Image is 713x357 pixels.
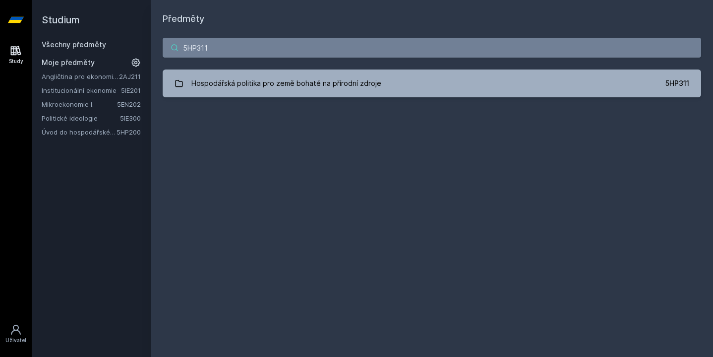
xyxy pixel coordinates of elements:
a: 5HP200 [117,128,141,136]
a: Hospodářská politika pro země bohaté na přírodní zdroje 5HP311 [163,70,701,97]
a: 5EN202 [117,100,141,108]
a: Uživatel [2,319,30,349]
a: Institucionální ekonomie [42,85,121,95]
a: Politické ideologie [42,113,120,123]
div: Study [9,58,23,65]
a: Study [2,40,30,70]
a: Angličtina pro ekonomická studia 1 (B2/C1) [42,71,119,81]
div: Hospodářská politika pro země bohaté na přírodní zdroje [191,73,381,93]
input: Název nebo ident předmětu… [163,38,701,58]
a: 5IE201 [121,86,141,94]
a: Úvod do hospodářské a sociální politiky [42,127,117,137]
span: Moje předměty [42,58,95,68]
a: 2AJ211 [119,72,141,80]
a: Všechny předměty [42,40,106,49]
a: Mikroekonomie I. [42,99,117,109]
div: Uživatel [5,337,26,344]
div: 5HP311 [665,78,689,88]
a: 5IE300 [120,114,141,122]
h1: Předměty [163,12,701,26]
